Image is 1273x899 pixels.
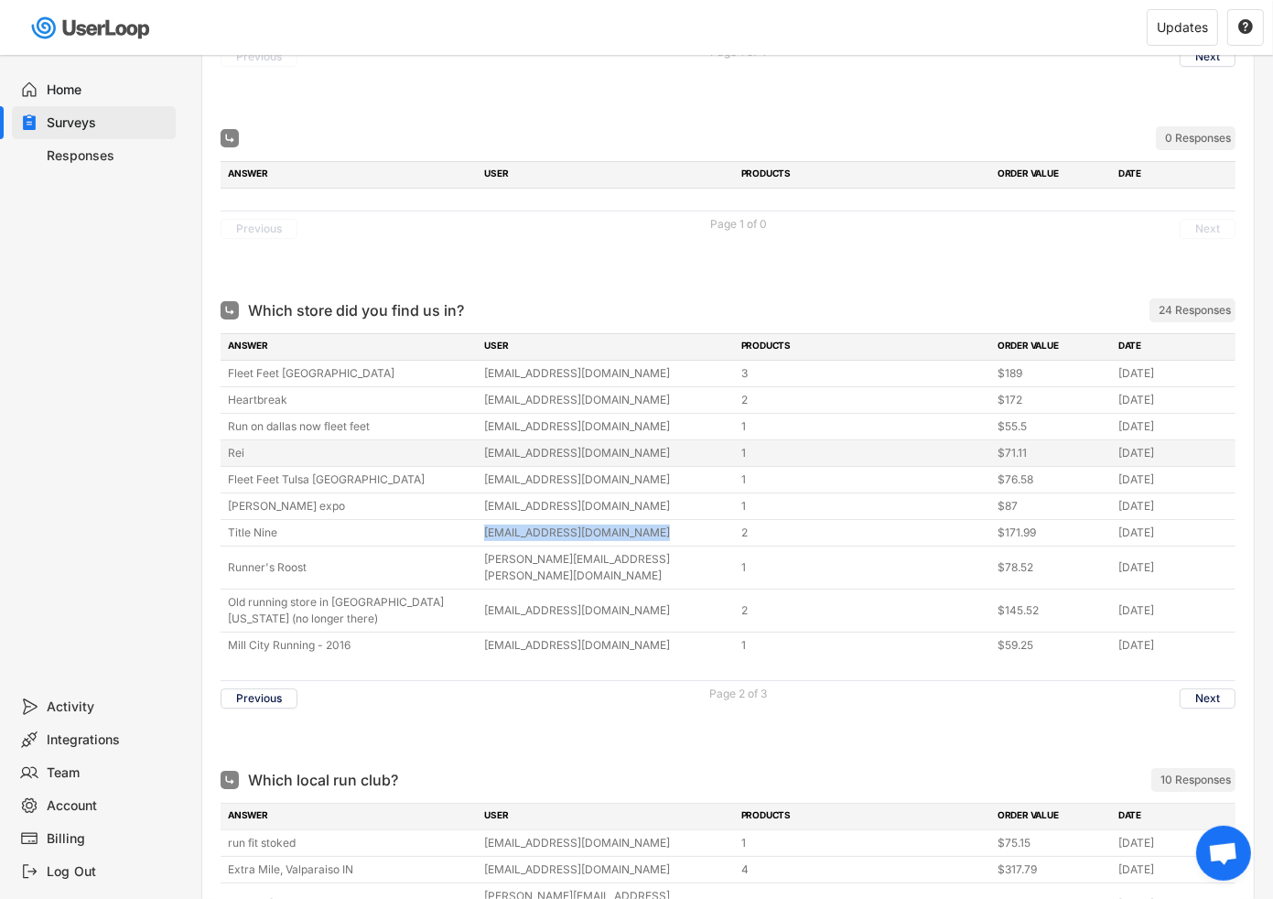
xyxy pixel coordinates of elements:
div: 1 [741,445,987,461]
button: Next [1180,47,1235,67]
div: 10 Responses [1160,773,1231,787]
div: [EMAIL_ADDRESS][DOMAIN_NAME] [484,861,729,878]
div: [DATE] [1118,392,1228,408]
div: 4 [741,861,987,878]
div: [DATE] [1118,602,1228,619]
div: DATE [1118,339,1228,355]
div: Activity [48,699,168,716]
div: $76.58 [998,471,1107,488]
div: 2 [741,392,987,408]
div: [EMAIL_ADDRESS][DOMAIN_NAME] [484,835,729,851]
img: Open Ended [224,305,235,316]
div: ANSWER [228,167,473,183]
div: DATE [1118,808,1228,825]
div: ORDER VALUE [998,167,1107,183]
div: 0 Responses [1165,131,1231,146]
img: Open Ended [224,133,235,144]
div: $75.15 [998,835,1107,851]
div: [EMAIL_ADDRESS][DOMAIN_NAME] [484,525,729,541]
div: USER [484,808,729,825]
div: ANSWER [228,339,473,355]
div: 1 [741,637,987,654]
div: Fleet Feet [GEOGRAPHIC_DATA] [228,365,473,382]
div: [EMAIL_ADDRESS][DOMAIN_NAME] [484,365,729,382]
button:  [1237,19,1254,36]
div: [DATE] [1118,498,1228,514]
div: Billing [48,830,168,848]
div: $145.52 [998,602,1107,619]
div: Surveys [48,114,168,132]
div: Updates [1157,21,1208,34]
div: [DATE] [1118,637,1228,654]
div: Home [48,81,168,99]
div: 2 [741,602,987,619]
div: PRODUCTS [741,167,987,183]
div: Run on dallas now fleet feet [228,418,473,435]
div: [DATE] [1118,418,1228,435]
div: $59.25 [998,637,1107,654]
div: Log Out [48,863,168,881]
div: $317.79 [998,861,1107,878]
div: Runner's Roost [228,559,473,576]
div: ANSWER [228,808,473,825]
div: 1 [741,418,987,435]
div: [DATE] [1118,471,1228,488]
div: $71.11 [998,445,1107,461]
div: [EMAIL_ADDRESS][DOMAIN_NAME] [484,445,729,461]
div: 1 [741,559,987,576]
div: ORDER VALUE [998,339,1107,355]
button: Previous [221,688,297,709]
div: [PERSON_NAME][EMAIL_ADDRESS][PERSON_NAME][DOMAIN_NAME] [484,551,729,584]
div: [EMAIL_ADDRESS][DOMAIN_NAME] [484,637,729,654]
div: Heartbreak [228,392,473,408]
div: [DATE] [1118,835,1228,851]
div: Fleet Feet Tulsa [GEOGRAPHIC_DATA] [228,471,473,488]
div: $55.5 [998,418,1107,435]
div: run fit stoked [228,835,473,851]
div: Extra Mile, Valparaiso IN [228,861,473,878]
button: Next [1180,219,1235,239]
div: [EMAIL_ADDRESS][DOMAIN_NAME] [484,418,729,435]
div: PRODUCTS [741,339,987,355]
div: [EMAIL_ADDRESS][DOMAIN_NAME] [484,471,729,488]
div: Integrations [48,731,168,749]
div: 1 [741,498,987,514]
div: [DATE] [1118,445,1228,461]
div: [EMAIL_ADDRESS][DOMAIN_NAME] [484,602,729,619]
div: $87 [998,498,1107,514]
button: Previous [221,47,297,67]
div: $172 [998,392,1107,408]
button: Previous [221,219,297,239]
div: DATE [1118,167,1228,183]
div: 1 [741,471,987,488]
div: Which store did you find us in? [248,299,464,321]
div: [DATE] [1118,861,1228,878]
div: 2 [741,525,987,541]
div: Page 1 of 0 [710,219,767,230]
div: [DATE] [1118,559,1228,576]
div: [DATE] [1118,525,1228,541]
img: userloop-logo-01.svg [27,9,156,47]
div: Responses [48,147,168,165]
div: Page 2 of 3 [710,688,768,699]
div: Title Nine [228,525,473,541]
button: Next [1180,688,1235,709]
div: Rei [228,445,473,461]
div: $189 [998,365,1107,382]
img: Open Ended [224,774,235,785]
div: Account [48,797,168,815]
div: [DATE] [1118,365,1228,382]
div: ORDER VALUE [998,808,1107,825]
div: [PERSON_NAME] expo [228,498,473,514]
div: Old running store in [GEOGRAPHIC_DATA] [US_STATE] (no longer there) [228,594,473,627]
div: USER [484,167,729,183]
div: Page 1 of 4 [710,47,767,58]
a: Open chat [1196,826,1251,881]
div: 3 [741,365,987,382]
div: 1 [741,835,987,851]
div: Which local run club? [248,769,398,791]
div: $171.99 [998,525,1107,541]
div: 24 Responses [1159,303,1231,318]
div: [EMAIL_ADDRESS][DOMAIN_NAME] [484,498,729,514]
div: Team [48,764,168,782]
